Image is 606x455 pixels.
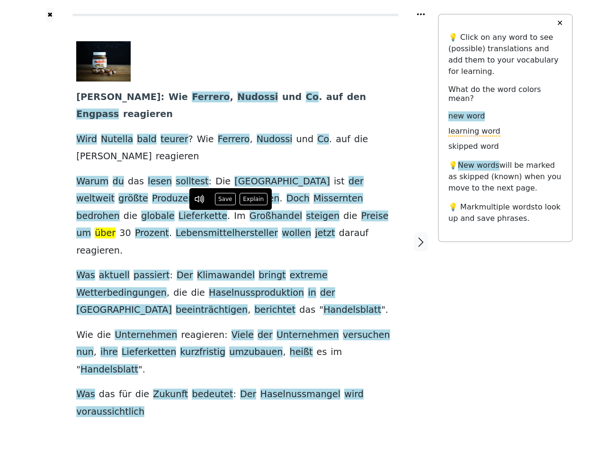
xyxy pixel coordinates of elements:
span: bald [137,134,156,146]
p: 💡 will be marked as skipped (known) when you move to the next page. [448,160,562,194]
span: darauf [339,227,369,239]
span: Zukunft [153,389,188,400]
span: Produzent [152,193,197,205]
a: ✖ [46,8,54,22]
span: Handelsblatt [80,364,138,376]
span: : [233,389,236,400]
span: um [76,227,91,239]
span: der [320,287,335,299]
span: " [319,304,323,316]
span: die [343,210,357,222]
span: die [97,329,111,341]
span: Die [215,176,231,188]
span: das [299,304,315,316]
span: die [124,210,137,222]
span: , [230,91,233,103]
button: Save [215,193,236,205]
span: . [120,245,123,257]
span: Co [317,134,329,146]
span: die [135,389,149,400]
span: Nudossi [237,91,278,103]
span: im [331,346,342,358]
span: ". [381,304,388,316]
span: berichtet [254,304,295,316]
span: Wetterbedingungen [76,287,167,299]
span: kurzfristig [180,346,225,358]
span: , [250,134,252,146]
span: wird [344,389,364,400]
span: Warum [76,176,108,188]
span: Was [76,389,95,400]
span: Unternehmen [115,329,177,341]
span: Wie [76,329,93,341]
span: ". [138,364,145,376]
span: : [224,329,227,341]
span: den [347,91,366,103]
span: : [161,91,165,103]
span: . [169,227,172,239]
span: Prozent [135,227,169,239]
span: für [119,389,132,400]
span: passiert [134,270,169,282]
span: reagieren [76,245,120,257]
span: Co [306,91,319,103]
span: auf [336,134,350,146]
span: lesen [148,176,172,188]
span: Haselnussmangel [260,389,341,400]
span: ist [334,176,345,188]
span: reagieren [123,109,173,120]
span: Ferrero [192,91,230,103]
button: ✕ [551,15,569,32]
span: : [209,176,212,188]
span: ihre [100,346,118,358]
span: Klimawandel [197,270,255,282]
span: das [128,176,144,188]
span: Der [240,389,256,400]
span: Viele [232,329,254,341]
span: . [279,193,282,205]
span: solltest [176,176,208,188]
span: und [296,134,314,146]
span: : [169,270,172,282]
span: . [319,91,322,103]
span: 30 [119,227,131,239]
span: versuchen [343,329,390,341]
span: die [191,287,205,299]
span: die [173,287,187,299]
span: . [227,210,230,222]
span: steigen [306,210,339,222]
span: , [167,287,169,299]
span: aktuell [99,270,130,282]
span: es [317,346,327,358]
span: Nutella [101,134,133,146]
span: weltweit [76,193,115,205]
span: Lieferketten [122,346,177,358]
span: Wie [169,91,188,103]
span: Was [76,270,95,282]
span: auf [326,91,343,103]
span: bedrohen [76,210,120,222]
span: Großhandel [250,210,303,222]
span: Ferrero [218,134,250,146]
span: das [99,389,115,400]
button: Explain [240,193,267,205]
span: voraussichtlich [76,406,144,418]
span: der [348,176,364,188]
span: ? [188,134,193,146]
span: Lebensmittelhersteller [176,227,278,239]
span: beeinträchtigen [176,304,248,316]
span: Unternehmen [276,329,339,341]
span: Doch [286,193,310,205]
span: Preise [361,210,389,222]
p: 💡 Mark to look up and save phrases. [448,201,562,224]
span: [GEOGRAPHIC_DATA] [76,304,172,316]
span: Wie [197,134,214,146]
span: der [258,329,273,341]
span: teurer [160,134,188,146]
span: globale [141,210,174,222]
h6: What do the word colors mean? [448,85,562,103]
span: bedeutet [192,389,233,400]
span: New words [458,161,499,171]
span: [PERSON_NAME] [76,91,160,103]
span: du [113,176,124,188]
